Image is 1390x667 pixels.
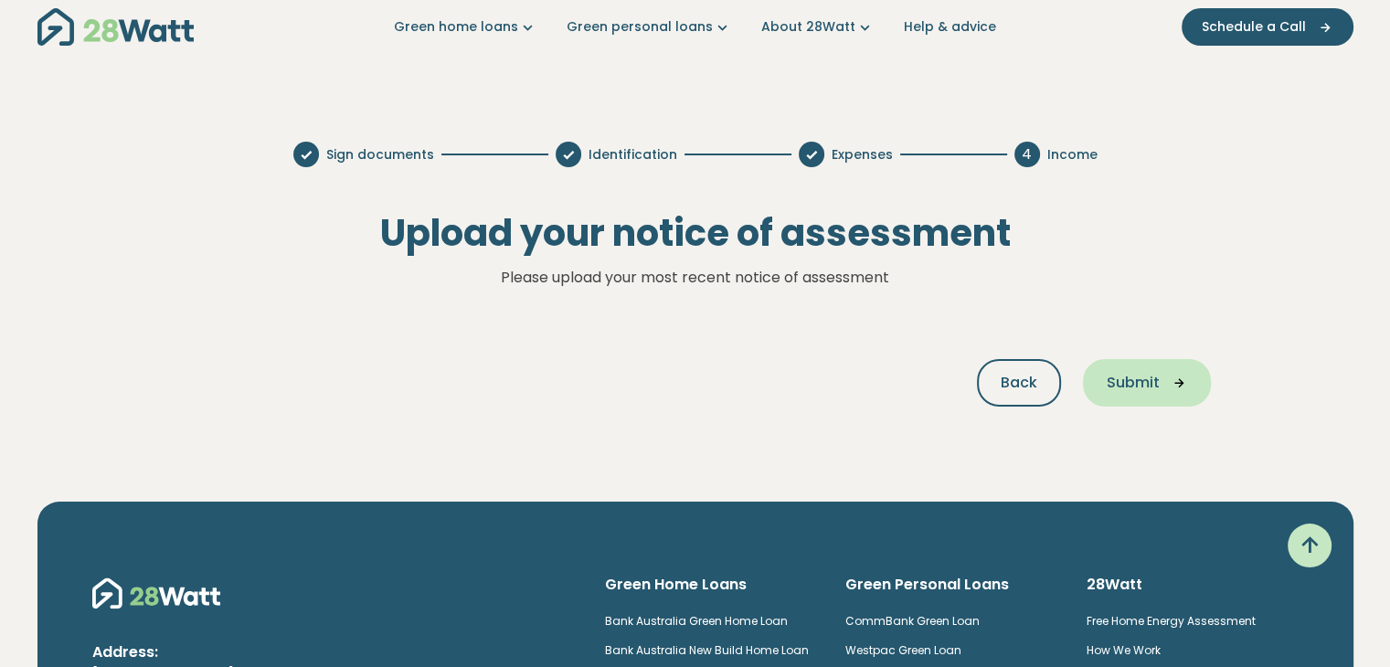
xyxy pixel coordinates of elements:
[37,8,194,46] img: 28Watt
[832,145,893,164] span: Expenses
[1107,372,1160,394] span: Submit
[1001,372,1037,394] span: Back
[605,642,809,658] a: Bank Australia New Build Home Loan
[845,642,961,658] a: Westpac Green Loan
[1182,8,1353,46] button: Schedule a Call
[567,17,732,37] a: Green personal loans
[761,17,875,37] a: About 28Watt
[845,575,1057,595] h6: Green Personal Loans
[1087,613,1256,629] a: Free Home Energy Assessment
[1202,17,1306,37] span: Schedule a Call
[81,211,1310,255] h1: Upload your notice of assessment
[605,575,817,595] h6: Green Home Loans
[147,266,1244,290] p: Please upload your most recent notice of assessment
[92,641,576,664] p: Address:
[394,17,537,37] a: Green home loans
[92,575,220,611] img: 28Watt
[904,17,996,37] a: Help & advice
[605,613,788,629] a: Bank Australia Green Home Loan
[1014,142,1040,167] div: 4
[977,359,1061,407] button: Back
[589,145,677,164] span: Identification
[1087,642,1161,658] a: How We Work
[1083,359,1211,407] button: Submit
[1087,575,1299,595] h6: 28Watt
[37,4,1353,50] nav: Main navigation
[845,613,980,629] a: CommBank Green Loan
[326,145,434,164] span: Sign documents
[1047,145,1098,164] span: Income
